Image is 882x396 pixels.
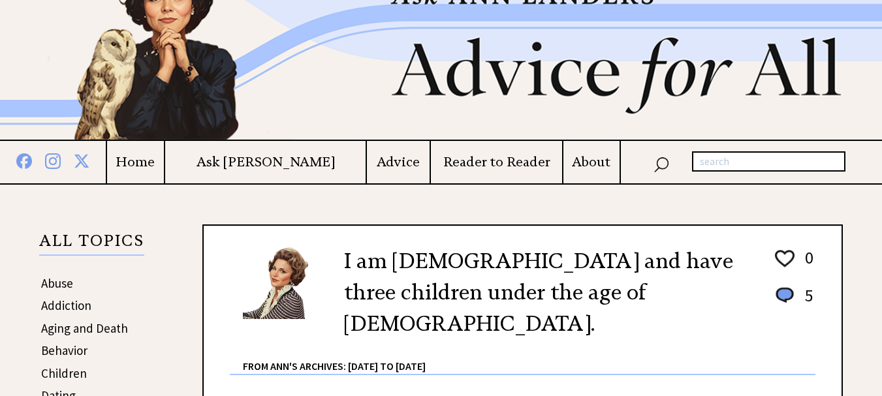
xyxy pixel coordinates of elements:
p: ALL TOPICS [39,234,144,256]
a: Abuse [41,275,73,291]
a: Home [107,154,165,170]
img: search_nav.png [654,154,669,173]
td: 5 [798,284,814,319]
a: Reader to Reader [431,154,562,170]
img: facebook%20blue.png [16,151,32,169]
a: Ask [PERSON_NAME] [165,154,366,170]
img: message_round%201.png [773,285,796,306]
img: instagram%20blue.png [45,151,61,169]
img: heart_outline%201.png [773,247,796,270]
a: Addiction [41,297,91,313]
a: Aging and Death [41,320,128,336]
td: 0 [798,247,814,283]
h2: I am [DEMOGRAPHIC_DATA] and have three children under the age of [DEMOGRAPHIC_DATA]. [344,245,753,339]
a: Behavior [41,343,87,358]
img: x%20blue.png [74,151,89,168]
a: About [563,154,620,170]
div: From Ann's Archives: [DATE] to [DATE] [243,339,815,374]
input: search [692,151,845,172]
a: Advice [367,154,430,170]
a: Children [41,365,87,381]
img: Ann6%20v2%20small.png [243,245,324,319]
